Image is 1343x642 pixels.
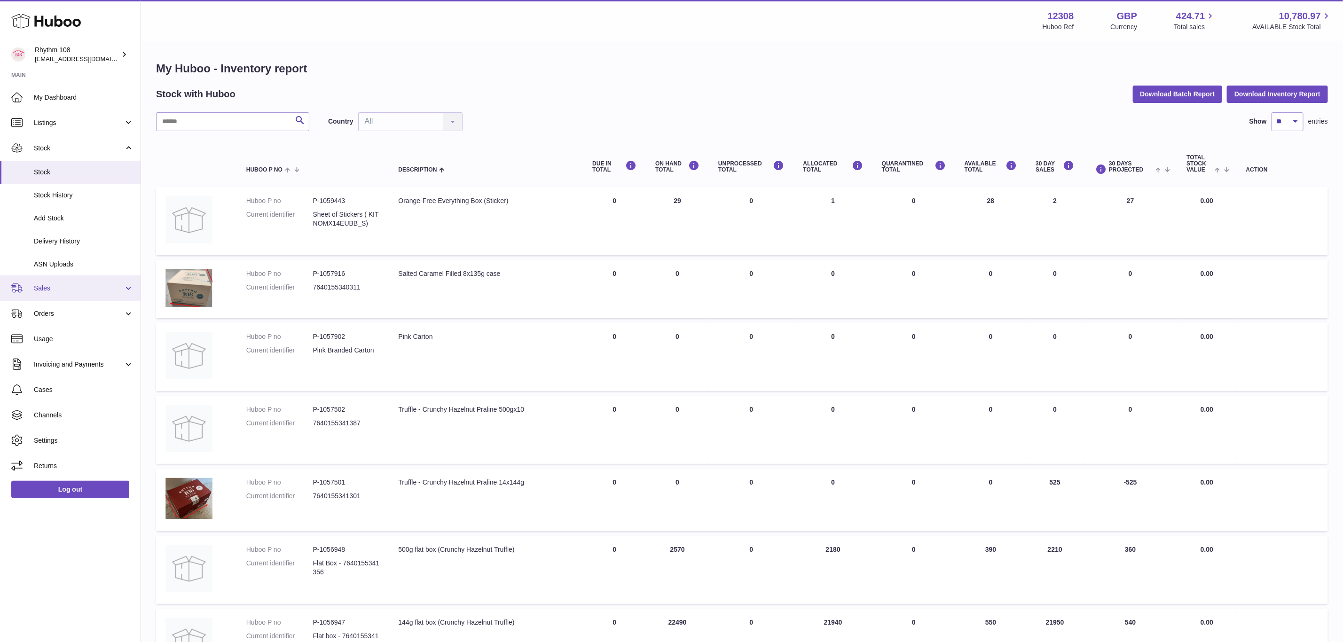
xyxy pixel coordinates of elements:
[882,160,946,173] div: QUARANTINED Total
[246,210,313,228] dt: Current identifier
[709,323,793,391] td: 0
[313,346,380,355] dd: Pink Branded Carton
[35,55,138,63] span: [EMAIL_ADDRESS][DOMAIN_NAME]
[313,332,380,341] dd: P-1057902
[1308,117,1328,126] span: entries
[313,196,380,205] dd: P-1059443
[803,160,863,173] div: ALLOCATED Total
[398,269,573,278] div: Salted Caramel Filled 8x135g case
[592,160,636,173] div: DUE IN TOTAL
[34,309,124,318] span: Orders
[34,237,134,246] span: Delivery History
[398,618,573,627] div: 144g flat box (Crunchy Hazelnut Truffle)
[1246,167,1319,173] div: Action
[1201,197,1213,204] span: 0.00
[583,323,646,391] td: 0
[34,360,124,369] span: Invoicing and Payments
[718,160,784,173] div: UNPROCESSED Total
[313,478,380,487] dd: P-1057501
[246,478,313,487] dt: Huboo P no
[313,405,380,414] dd: P-1057502
[328,117,353,126] label: Country
[1201,478,1213,486] span: 0.00
[955,469,1027,531] td: 0
[1201,333,1213,340] span: 0.00
[165,478,212,519] img: product image
[709,187,793,255] td: 0
[313,559,380,577] dd: Flat Box - 7640155341356
[34,260,134,269] span: ASN Uploads
[955,536,1027,604] td: 390
[1133,86,1223,102] button: Download Batch Report
[794,396,872,464] td: 0
[1027,323,1084,391] td: 0
[1084,323,1177,391] td: 0
[34,436,134,445] span: Settings
[1201,546,1213,553] span: 0.00
[655,160,699,173] div: ON HAND Total
[398,167,437,173] span: Description
[646,323,709,391] td: 0
[313,545,380,554] dd: P-1056948
[1117,10,1137,23] strong: GBP
[955,323,1027,391] td: 0
[165,545,212,592] img: product image
[912,270,916,277] span: 0
[1027,469,1084,531] td: 525
[1027,260,1084,318] td: 0
[794,469,872,531] td: 0
[794,536,872,604] td: 2180
[11,481,129,498] a: Log out
[398,545,573,554] div: 500g flat box (Crunchy Hazelnut Truffle)
[912,478,916,486] span: 0
[1201,406,1213,413] span: 0.00
[794,260,872,318] td: 0
[35,46,119,63] div: Rhythm 108
[1084,396,1177,464] td: 0
[34,335,134,344] span: Usage
[246,269,313,278] dt: Huboo P no
[246,492,313,501] dt: Current identifier
[709,260,793,318] td: 0
[34,191,134,200] span: Stock History
[34,168,134,177] span: Stock
[1048,10,1074,23] strong: 12308
[912,546,916,553] span: 0
[11,47,25,62] img: orders@rhythm108.com
[965,160,1017,173] div: AVAILABLE Total
[246,283,313,292] dt: Current identifier
[313,283,380,292] dd: 7640155340311
[246,332,313,341] dt: Huboo P no
[246,419,313,428] dt: Current identifier
[246,559,313,577] dt: Current identifier
[246,405,313,414] dt: Huboo P no
[912,619,916,626] span: 0
[709,536,793,604] td: 0
[1084,469,1177,531] td: -525
[165,196,212,243] img: product image
[646,536,709,604] td: 2570
[34,214,134,223] span: Add Stock
[646,187,709,255] td: 29
[583,187,646,255] td: 0
[1176,10,1205,23] span: 424.71
[313,419,380,428] dd: 7640155341387
[246,167,283,173] span: Huboo P no
[912,333,916,340] span: 0
[313,269,380,278] dd: P-1057916
[156,88,236,101] h2: Stock with Huboo
[1084,187,1177,255] td: 27
[1084,260,1177,318] td: 0
[955,260,1027,318] td: 0
[398,405,573,414] div: Truffle - Crunchy Hazelnut Praline 500gx10
[912,197,916,204] span: 0
[246,196,313,205] dt: Huboo P no
[583,469,646,531] td: 0
[583,536,646,604] td: 0
[246,346,313,355] dt: Current identifier
[165,332,212,379] img: product image
[1027,396,1084,464] td: 0
[34,462,134,470] span: Returns
[34,144,124,153] span: Stock
[1249,117,1267,126] label: Show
